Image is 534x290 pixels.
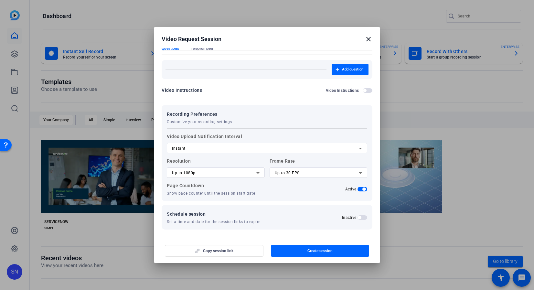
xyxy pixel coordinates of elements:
[167,133,367,153] label: Video Upload Notification Interval
[167,191,265,196] p: Show page counter until the session start date
[345,187,357,192] h2: Active
[162,35,372,43] div: Video Request Session
[342,215,356,220] h2: Inactive
[172,146,186,151] span: Instant
[167,110,232,118] span: Recording Preferences
[270,157,368,178] label: Frame Rate
[167,182,265,189] p: Page Countdown
[275,171,300,175] span: Up to 30 FPS
[172,171,196,175] span: Up to 1080p
[167,219,261,224] span: Set a time and date for the session links to expire
[167,157,265,178] label: Resolution
[342,67,363,72] span: Add question
[271,245,369,257] button: Create session
[307,248,333,253] span: Create session
[191,46,213,51] span: Teleprompter
[326,88,359,93] h2: Video Instructions
[332,64,368,75] button: Add question
[162,86,202,94] div: Video Instructions
[167,210,261,218] span: Schedule session
[162,46,179,51] span: Questions
[365,35,372,43] mat-icon: close
[167,119,232,124] span: Customize your recording settings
